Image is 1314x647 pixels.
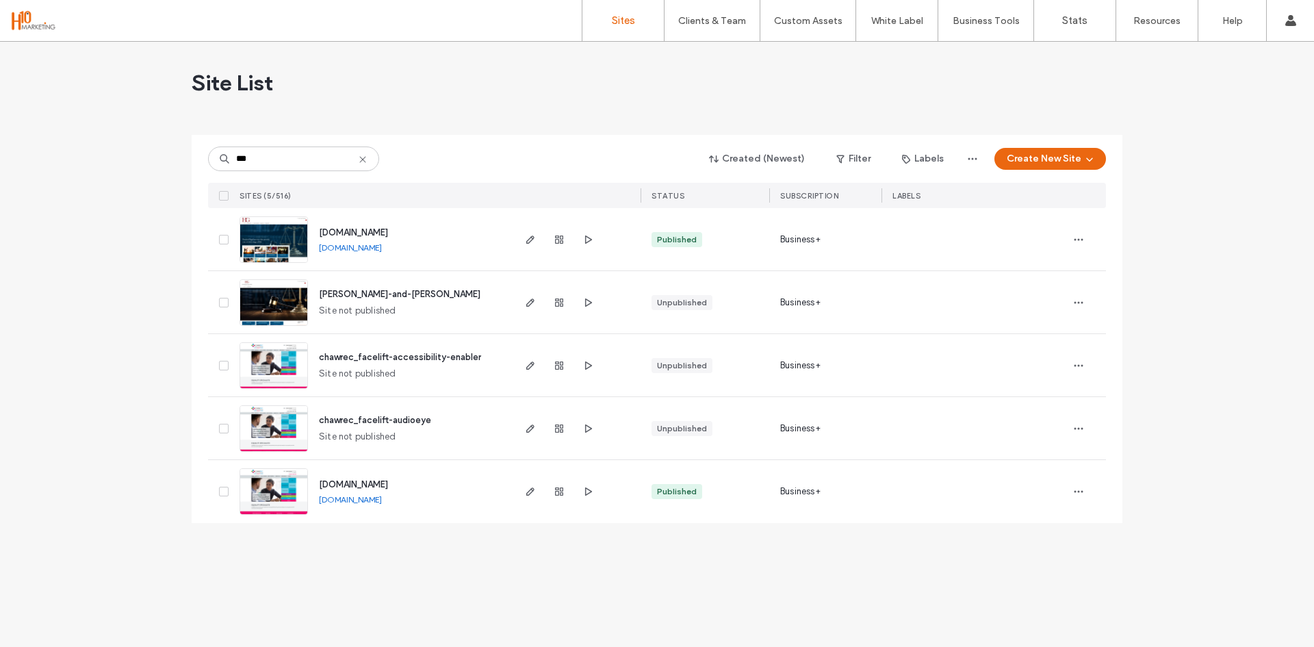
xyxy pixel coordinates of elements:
a: [DOMAIN_NAME] [319,479,388,490]
button: Created (Newest) [697,148,817,170]
label: Business Tools [953,15,1020,27]
button: Labels [890,148,956,170]
span: Business+ [780,233,821,246]
span: Business+ [780,422,821,435]
span: SITES (5/516) [240,191,292,201]
span: Help [31,10,59,22]
a: chawrec_facelift-accessibility-enabler [319,352,481,362]
span: Site not published [319,430,396,444]
label: Resources [1133,15,1181,27]
label: Stats [1062,14,1087,27]
button: Create New Site [994,148,1106,170]
label: Clients & Team [678,15,746,27]
label: White Label [871,15,923,27]
span: Site not published [319,367,396,381]
span: Business+ [780,359,821,372]
label: Custom Assets [774,15,842,27]
label: Help [1222,15,1243,27]
span: STATUS [652,191,684,201]
div: Published [657,233,697,246]
span: Site List [192,69,273,97]
span: LABELS [892,191,920,201]
a: [PERSON_NAME]-and-[PERSON_NAME] [319,289,480,299]
div: Published [657,485,697,498]
div: Unpublished [657,422,707,435]
a: [DOMAIN_NAME] [319,494,382,505]
button: Filter [823,148,884,170]
a: [DOMAIN_NAME] [319,242,382,253]
a: [DOMAIN_NAME] [319,227,388,238]
span: Site not published [319,304,396,318]
span: Business+ [780,296,821,309]
span: Business+ [780,485,821,498]
a: chawrec_facelift-audioeye [319,415,431,425]
span: SUBSCRIPTION [780,191,838,201]
div: Unpublished [657,359,707,372]
div: Unpublished [657,296,707,309]
label: Sites [612,14,635,27]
